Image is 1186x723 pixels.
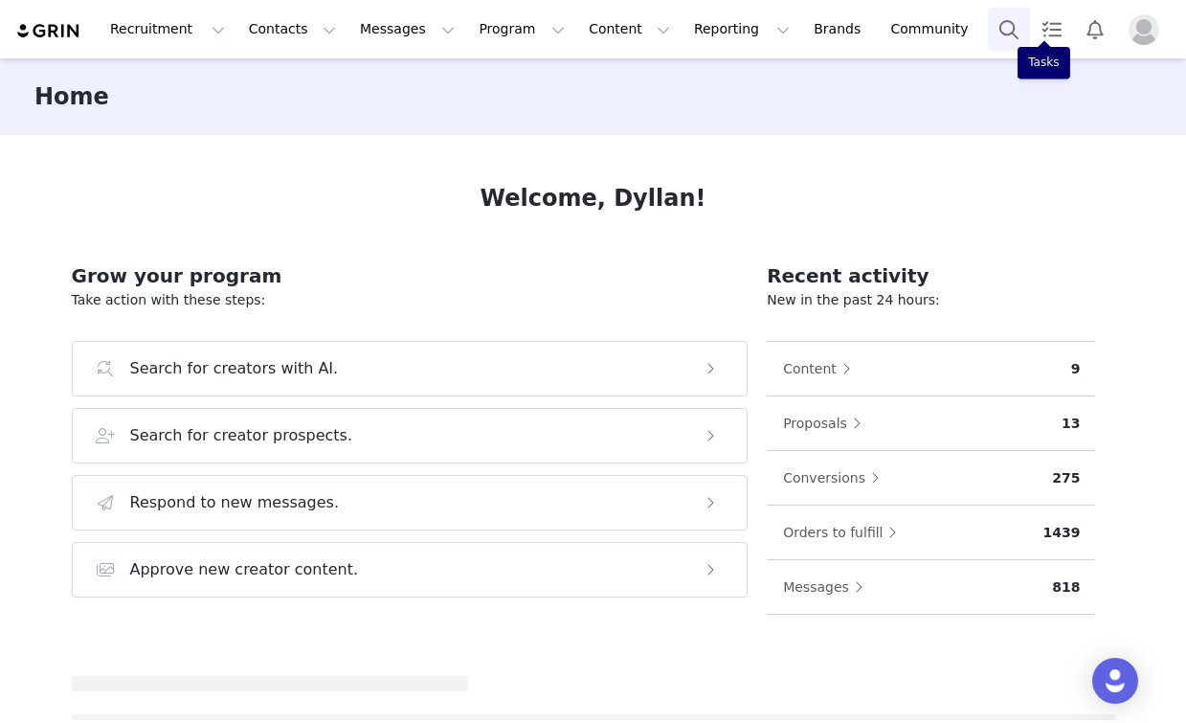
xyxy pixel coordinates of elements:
[782,353,861,384] button: Content
[130,357,339,380] h3: Search for creators with AI.
[782,517,906,548] button: Orders to fulfill
[1092,658,1138,704] div: Open Intercom Messenger
[1074,8,1116,51] button: Notifications
[72,290,749,310] p: Take action with these steps:
[481,181,706,215] h1: Welcome, Dyllan!
[72,408,749,463] button: Search for creator prospects.
[988,8,1030,51] button: Search
[880,8,989,51] a: Community
[1129,14,1159,45] img: placeholder-profile.jpg
[237,8,347,51] button: Contacts
[99,8,236,51] button: Recruitment
[1052,577,1080,598] p: 818
[767,261,1095,290] h2: Recent activity
[1062,414,1080,434] p: 13
[782,572,873,602] button: Messages
[1071,359,1081,379] p: 9
[72,261,749,290] h2: Grow your program
[1043,523,1081,543] p: 1439
[72,475,749,531] button: Respond to new messages.
[683,8,801,51] button: Reporting
[72,542,749,598] button: Approve new creator content.
[34,79,109,114] h3: Home
[782,408,871,439] button: Proposals
[802,8,878,51] a: Brands
[767,290,1095,310] p: New in the past 24 hours:
[72,341,749,396] button: Search for creators with AI.
[130,424,353,447] h3: Search for creator prospects.
[782,463,889,493] button: Conversions
[577,8,682,51] button: Content
[1117,14,1178,45] button: Profile
[348,8,466,51] button: Messages
[467,8,576,51] button: Program
[15,22,82,40] img: grin logo
[1052,468,1080,488] p: 275
[1031,8,1073,51] a: Tasks
[130,491,340,514] h3: Respond to new messages.
[130,558,359,581] h3: Approve new creator content.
